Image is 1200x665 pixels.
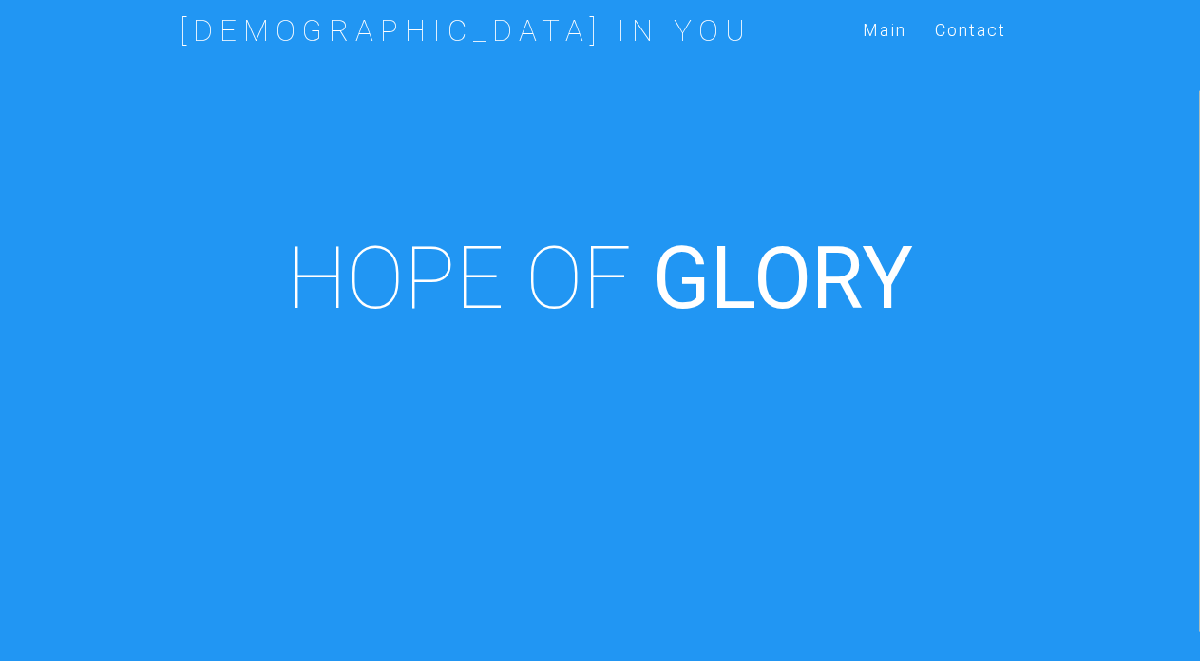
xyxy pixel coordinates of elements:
span: HOPE OF [287,226,632,330]
i: O [753,226,811,330]
i: Y [862,226,913,330]
i: R [811,226,862,330]
i: G [653,226,711,330]
i: L [711,226,753,330]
